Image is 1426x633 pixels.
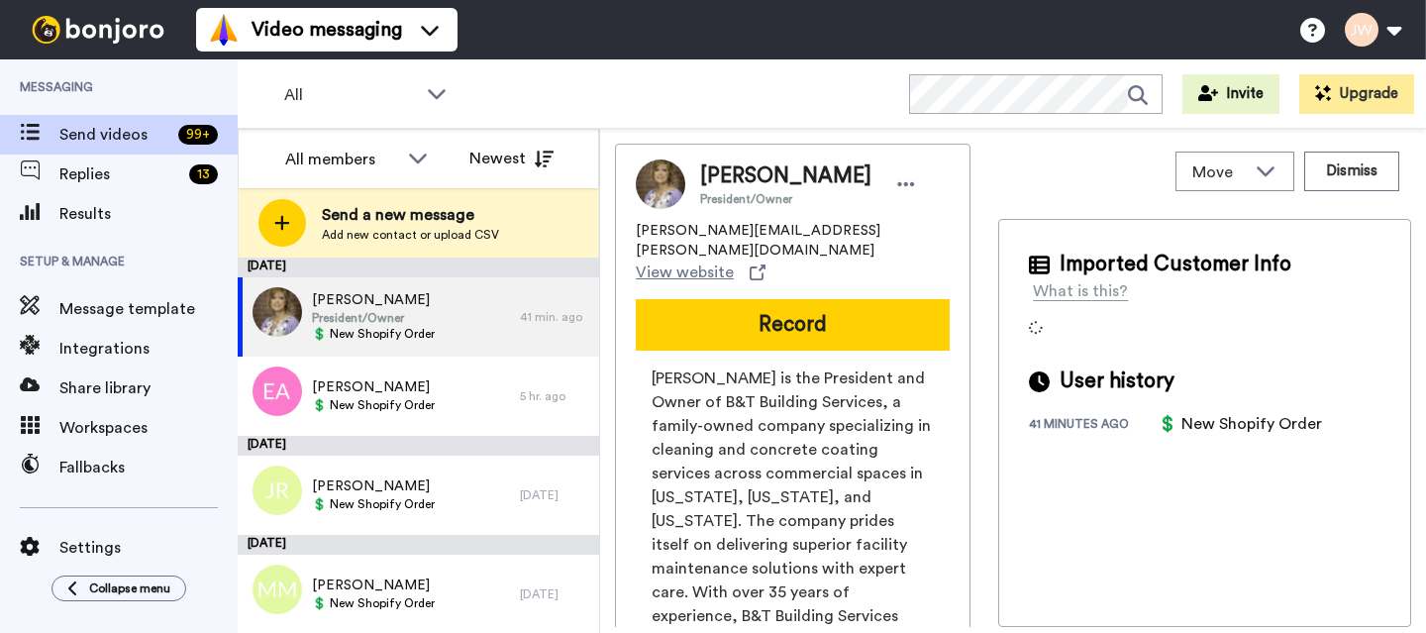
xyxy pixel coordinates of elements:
[1029,416,1158,436] div: 41 minutes ago
[312,290,435,310] span: [PERSON_NAME]
[322,203,499,227] span: Send a new message
[312,326,435,342] span: 💲 New Shopify Order
[238,258,599,277] div: [DATE]
[455,139,568,178] button: Newest
[252,16,402,44] span: Video messaging
[1304,152,1399,191] button: Dismiss
[59,297,238,321] span: Message template
[1060,367,1174,396] span: User history
[285,148,398,171] div: All members
[59,162,181,186] span: Replies
[312,496,435,512] span: 💲 New Shopify Order
[636,299,950,351] button: Record
[1060,250,1291,279] span: Imported Customer Info
[1299,74,1414,114] button: Upgrade
[520,487,589,503] div: [DATE]
[520,586,589,602] div: [DATE]
[520,388,589,404] div: 5 hr. ago
[322,227,499,243] span: Add new contact or upload CSV
[312,595,435,611] span: 💲 New Shopify Order
[238,535,599,555] div: [DATE]
[312,397,435,413] span: 💲 New Shopify Order
[700,161,871,191] span: [PERSON_NAME]
[253,466,302,515] img: jr.png
[59,202,238,226] span: Results
[24,16,172,44] img: bj-logo-header-white.svg
[312,310,435,326] span: President/Owner
[59,456,238,479] span: Fallbacks
[312,377,435,397] span: [PERSON_NAME]
[636,159,685,209] img: Image of Susan Teribery
[636,221,950,261] span: [PERSON_NAME][EMAIL_ADDRESS][PERSON_NAME][DOMAIN_NAME]
[208,14,240,46] img: vm-color.svg
[178,125,218,145] div: 99 +
[1158,412,1322,436] div: 💲 New Shopify Order
[59,416,238,440] span: Workspaces
[253,367,302,416] img: ea.png
[59,123,170,147] span: Send videos
[51,576,186,601] button: Collapse menu
[253,287,302,337] img: 4a034c97-012b-4997-83c5-f5a48dd2aec5.jpg
[1033,279,1128,303] div: What is this?
[1192,160,1246,184] span: Move
[312,476,435,496] span: [PERSON_NAME]
[189,164,218,184] div: 13
[89,580,170,596] span: Collapse menu
[700,191,871,207] span: President/Owner
[253,565,302,614] img: mm.png
[520,309,589,325] div: 41 min. ago
[636,261,734,284] span: View website
[1182,74,1279,114] button: Invite
[59,536,238,560] span: Settings
[312,576,435,595] span: [PERSON_NAME]
[59,337,238,361] span: Integrations
[59,376,238,400] span: Share library
[636,261,765,284] a: View website
[238,436,599,456] div: [DATE]
[284,83,417,107] span: All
